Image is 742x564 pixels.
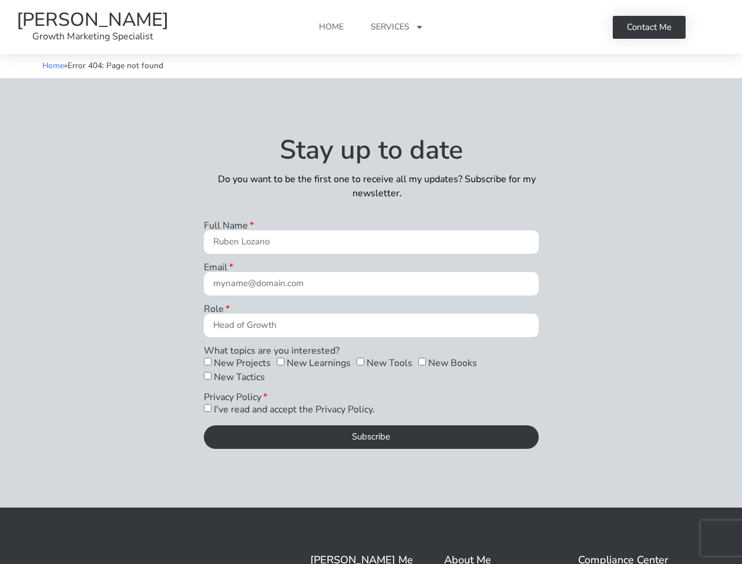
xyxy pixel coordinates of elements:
label: New Learnings [287,357,351,370]
iframe: Chat Widget [683,508,742,564]
label: New Tools [367,357,412,370]
label: Role [204,304,230,314]
a: Home [42,60,64,71]
label: New Books [428,357,477,370]
span: Error 404: Page not found [68,60,163,71]
span: Contact Me [627,23,672,32]
span: » [42,60,163,71]
input: myname@domain.com [204,272,539,296]
h2: Stay up to date [204,137,539,163]
label: I've read and accept the Privacy Policy. [214,403,375,416]
label: New Tactics [214,371,265,384]
button: Subscribe [204,425,539,449]
input: Head of Growth [204,314,539,337]
label: What topics are you interested? [204,346,340,355]
span: Subscribe [352,432,390,441]
input: Ruben Lozano [204,230,539,254]
p: Do you want to be the first one to receive all my updates? Subscribe for my newsletter. [216,172,539,200]
a: [PERSON_NAME] [16,7,169,32]
label: New Projects [214,357,271,370]
label: Full Name [204,221,254,230]
a: Contact Me [613,16,686,39]
label: Privacy Policy [204,392,267,402]
form: Newsletter Footer [204,221,539,458]
label: Email [204,263,233,272]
